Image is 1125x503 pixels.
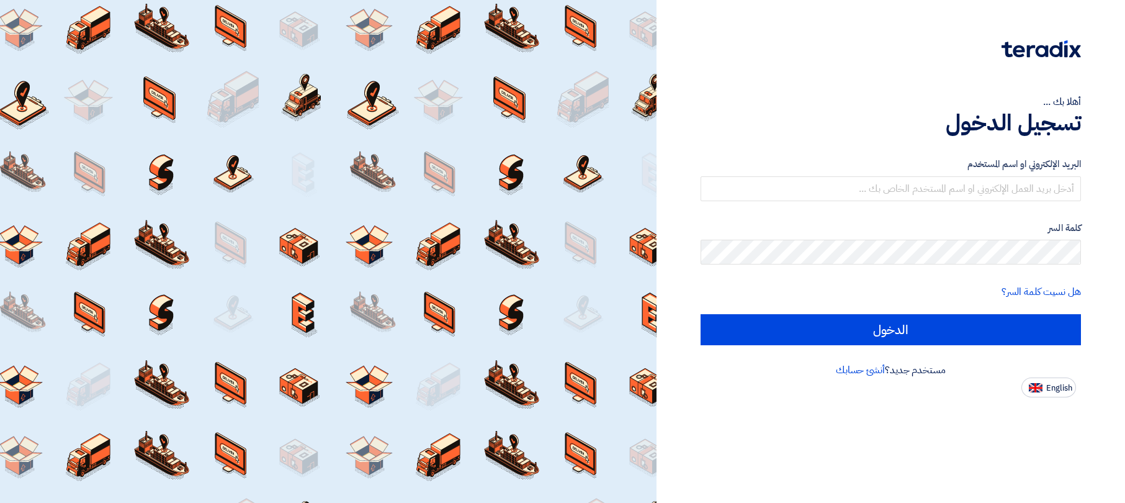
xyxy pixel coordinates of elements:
[1002,40,1081,58] img: Teradix logo
[701,109,1081,137] h1: تسجيل الدخول
[701,314,1081,345] input: الدخول
[701,94,1081,109] div: أهلا بك ...
[701,221,1081,235] label: كلمة السر
[701,176,1081,201] input: أدخل بريد العمل الإلكتروني او اسم المستخدم الخاص بك ...
[701,157,1081,171] label: البريد الإلكتروني او اسم المستخدم
[836,363,885,378] a: أنشئ حسابك
[1046,384,1072,392] span: English
[1002,284,1081,299] a: هل نسيت كلمة السر؟
[1029,383,1042,392] img: en-US.png
[1021,378,1076,397] button: English
[701,363,1081,378] div: مستخدم جديد؟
